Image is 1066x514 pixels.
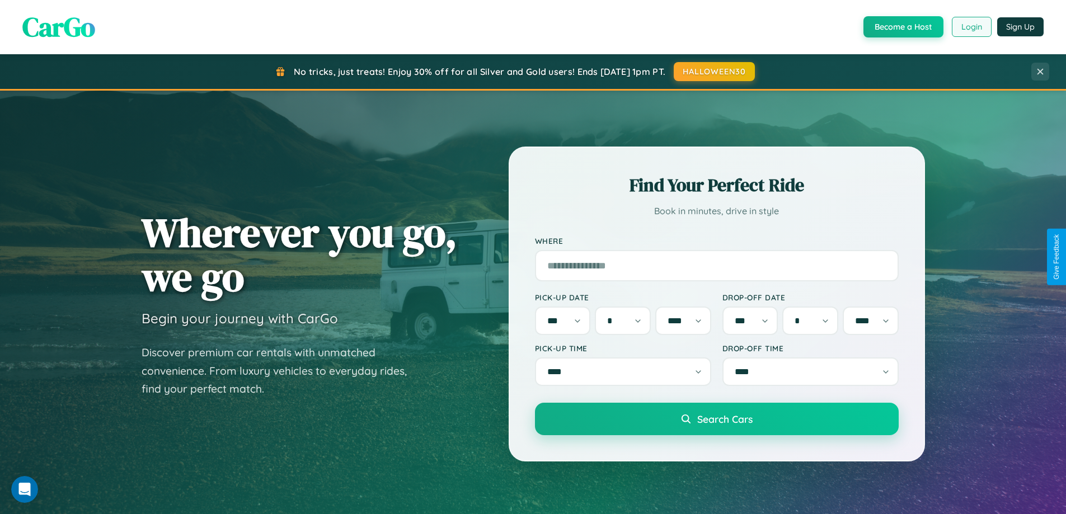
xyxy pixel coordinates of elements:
[535,403,899,435] button: Search Cars
[952,17,992,37] button: Login
[535,293,711,302] label: Pick-up Date
[674,62,755,81] button: HALLOWEEN30
[142,310,338,327] h3: Begin your journey with CarGo
[535,236,899,246] label: Where
[722,343,899,353] label: Drop-off Time
[697,413,753,425] span: Search Cars
[142,343,421,398] p: Discover premium car rentals with unmatched convenience. From luxury vehicles to everyday rides, ...
[997,17,1044,36] button: Sign Up
[1053,234,1060,280] div: Give Feedback
[22,8,95,45] span: CarGo
[535,343,711,353] label: Pick-up Time
[535,173,899,197] h2: Find Your Perfect Ride
[863,16,943,37] button: Become a Host
[294,66,665,77] span: No tricks, just treats! Enjoy 30% off for all Silver and Gold users! Ends [DATE] 1pm PT.
[722,293,899,302] label: Drop-off Date
[535,203,899,219] p: Book in minutes, drive in style
[142,210,457,299] h1: Wherever you go, we go
[11,476,38,503] iframe: Intercom live chat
